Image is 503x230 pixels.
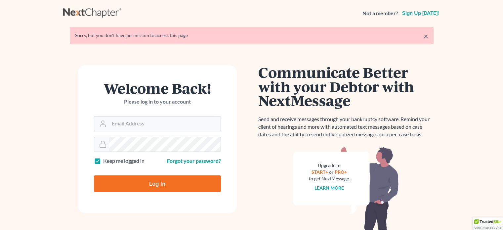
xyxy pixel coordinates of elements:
[312,169,328,175] a: START+
[258,115,434,138] p: Send and receive messages through your bankruptcy software. Remind your client of hearings and mo...
[75,32,428,39] div: Sorry, but you don't have permission to access this page
[94,98,221,106] p: Please log in to your account
[329,169,334,175] span: or
[473,217,503,230] div: TrustedSite Certified
[309,162,350,169] div: Upgrade to
[309,175,350,182] div: to get NextMessage.
[424,32,428,40] a: ×
[94,175,221,192] input: Log In
[362,10,398,17] strong: Not a member?
[314,185,344,191] a: Learn more
[167,158,221,164] a: Forgot your password?
[103,157,145,165] label: Keep me logged in
[401,11,440,16] a: Sign up [DATE]!
[258,65,434,108] h1: Communicate Better with your Debtor with NextMessage
[335,169,347,175] a: PRO+
[94,81,221,95] h1: Welcome Back!
[109,116,221,131] input: Email Address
